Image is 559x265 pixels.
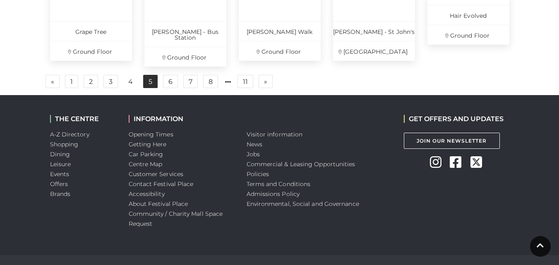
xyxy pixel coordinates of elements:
a: Accessibility [129,190,165,198]
span: « [51,79,54,84]
p: Grape Tree [50,21,132,41]
a: 6 [163,75,178,88]
p: [PERSON_NAME] - Bus Station [144,21,226,47]
a: Environmental, Social and Governance [247,200,359,208]
a: Previous [46,75,60,88]
a: Contact Festival Place [129,180,194,188]
a: Leisure [50,160,71,168]
a: 8 [203,75,218,88]
a: 7 [183,75,198,88]
a: Commercial & Leasing Opportunities [247,160,355,168]
a: News [247,141,262,148]
a: Offers [50,180,68,188]
a: Jobs [247,150,260,158]
p: Ground Floor [427,25,509,45]
a: Terms and Conditions [247,180,311,188]
p: [PERSON_NAME] Walk [239,21,321,41]
p: Ground Floor [50,41,132,61]
a: Brands [50,190,71,198]
a: 1 [65,75,78,88]
h2: INFORMATION [129,115,234,123]
a: 11 [238,75,253,88]
a: Policies [247,170,269,178]
a: A-Z Directory [50,131,89,138]
p: Hair Evolved [427,5,509,25]
p: [GEOGRAPHIC_DATA] [333,41,415,61]
a: 2 [84,75,98,88]
p: Ground Floor [239,41,321,61]
p: Ground Floor [144,47,226,67]
a: Car Parking [129,150,163,158]
a: Opening Times [129,131,173,138]
a: Shopping [50,141,79,148]
a: Events [50,170,70,178]
a: Centre Map [129,160,163,168]
a: Next [259,75,273,88]
a: Customer Services [129,170,184,178]
a: Admissions Policy [247,190,300,198]
a: Dining [50,150,70,158]
a: Visitor information [247,131,303,138]
a: 5 [143,75,158,88]
a: 3 [103,75,118,88]
a: Community / Charity Mall Space Request [129,210,223,227]
a: 4 [123,75,138,88]
p: [PERSON_NAME] - St John's [333,21,415,41]
a: About Festival Place [129,200,188,208]
h2: GET OFFERS AND UPDATES [404,115,504,123]
h2: THE CENTRE [50,115,116,123]
span: » [264,79,267,84]
a: Join Our Newsletter [404,133,500,149]
a: Getting Here [129,141,167,148]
